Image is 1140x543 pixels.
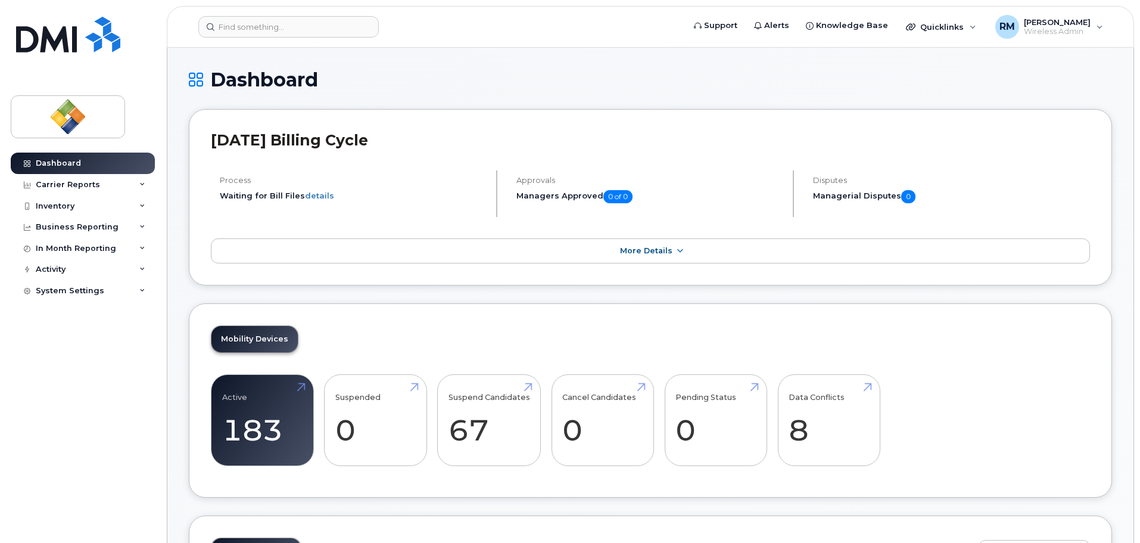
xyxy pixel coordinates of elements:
[335,381,416,460] a: Suspended 0
[516,190,783,203] h5: Managers Approved
[220,190,486,201] li: Waiting for Bill Files
[222,381,303,460] a: Active 183
[448,381,530,460] a: Suspend Candidates 67
[901,190,915,203] span: 0
[789,381,869,460] a: Data Conflicts 8
[675,381,756,460] a: Pending Status 0
[211,326,298,352] a: Mobility Devices
[603,190,633,203] span: 0 of 0
[189,69,1112,90] h1: Dashboard
[562,381,643,460] a: Cancel Candidates 0
[813,176,1090,185] h4: Disputes
[220,176,486,185] h4: Process
[211,131,1090,149] h2: [DATE] Billing Cycle
[305,191,334,200] a: details
[516,176,783,185] h4: Approvals
[813,190,1090,203] h5: Managerial Disputes
[620,246,672,255] span: More Details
